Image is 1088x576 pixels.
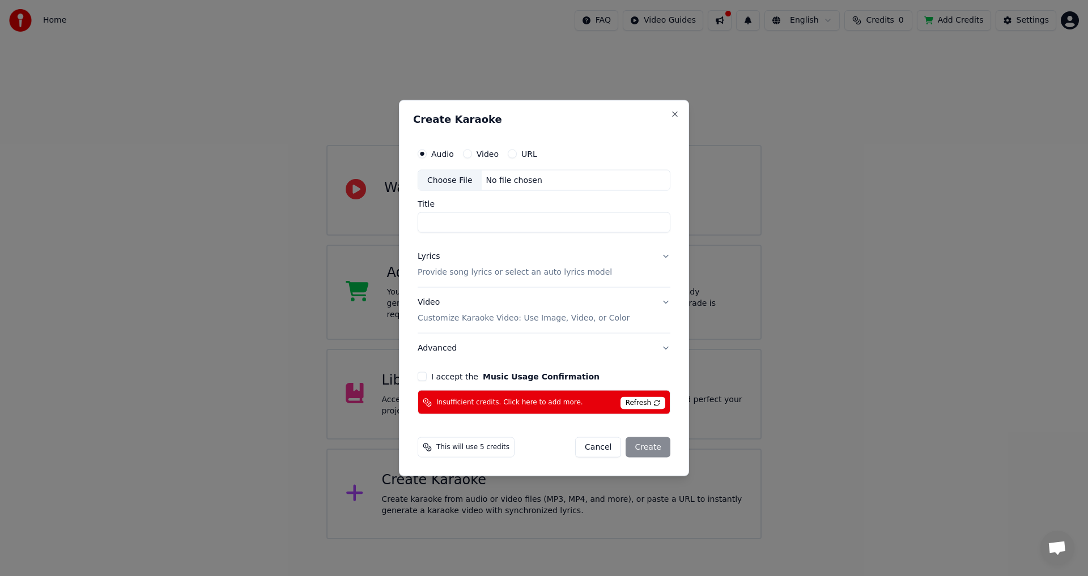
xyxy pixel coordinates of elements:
[418,251,440,262] div: Lyrics
[477,150,499,157] label: Video
[521,150,537,157] label: URL
[575,437,621,458] button: Cancel
[418,297,630,324] div: Video
[418,242,670,287] button: LyricsProvide song lyrics or select an auto lyrics model
[482,174,547,186] div: No file chosen
[418,313,630,324] p: Customize Karaoke Video: Use Image, Video, or Color
[620,397,665,409] span: Refresh
[431,150,454,157] label: Audio
[436,398,583,407] span: Insufficient credits. Click here to add more.
[413,114,675,124] h2: Create Karaoke
[418,267,612,278] p: Provide song lyrics or select an auto lyrics model
[418,200,670,208] label: Title
[418,334,670,363] button: Advanced
[418,288,670,333] button: VideoCustomize Karaoke Video: Use Image, Video, or Color
[418,170,482,190] div: Choose File
[436,443,509,452] span: This will use 5 credits
[431,373,600,381] label: I accept the
[483,373,600,381] button: I accept the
